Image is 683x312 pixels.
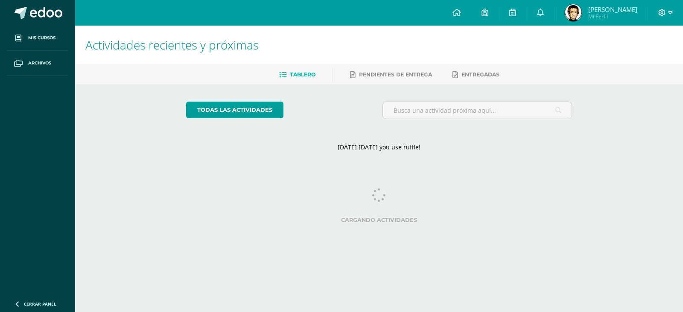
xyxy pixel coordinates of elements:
span: Mi Perfil [588,13,637,20]
span: Tablero [290,71,315,78]
a: Entregadas [452,68,499,82]
input: Busca una actividad próxima aquí... [383,102,572,119]
a: Mis cursos [7,26,68,51]
label: Cargando actividades [186,217,572,223]
img: 5a7259e555066f43de224bfb23f02520.png [565,4,582,21]
a: Tablero [279,68,315,82]
a: Archivos [7,51,68,76]
a: Pendientes de entrega [350,68,432,82]
span: Cerrar panel [24,301,56,307]
div: [DATE] [DATE] you use ruffle! [75,143,683,151]
span: [PERSON_NAME] [588,5,637,14]
span: Actividades recientes y próximas [85,37,259,53]
span: Pendientes de entrega [359,71,432,78]
span: Archivos [28,60,51,67]
a: todas las Actividades [186,102,283,118]
span: Entregadas [461,71,499,78]
span: Mis cursos [28,35,55,41]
